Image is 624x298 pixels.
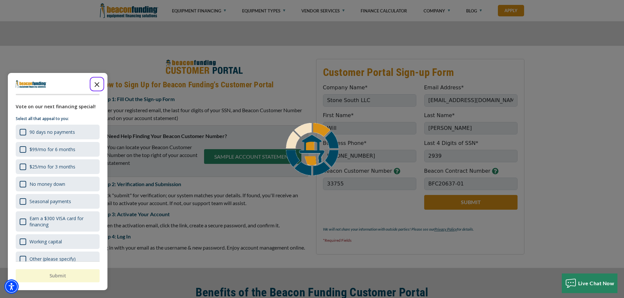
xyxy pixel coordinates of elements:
div: $99/mo for 6 months [29,146,75,152]
div: Seasonal payments [29,198,71,204]
div: Earn a $300 VISA card for financing [16,211,100,232]
button: Close the survey [90,78,104,91]
div: Working capital [29,238,62,245]
button: Submit [16,269,100,282]
div: Accessibility Menu [4,279,19,294]
div: Earn a $300 VISA card for financing [29,215,96,228]
img: Loader icon [279,116,345,182]
div: $99/mo for 6 months [16,142,100,157]
div: 90 days no payments [16,125,100,139]
div: $25/mo for 3 months [29,164,75,170]
img: Company logo [16,80,47,88]
div: No money down [16,177,100,191]
div: 90 days no payments [29,129,75,135]
div: Other (please specify) [16,252,100,266]
div: Vote on our next financing special! [16,103,100,110]
div: Working capital [16,234,100,249]
div: No money down [29,181,65,187]
div: Survey [8,73,107,290]
p: Select all that appeal to you: [16,115,100,122]
div: $25/mo for 3 months [16,159,100,174]
div: Seasonal payments [16,194,100,209]
span: Live Chat Now [578,280,615,286]
button: Live Chat Now [562,273,618,293]
div: Other (please specify) [29,256,76,262]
